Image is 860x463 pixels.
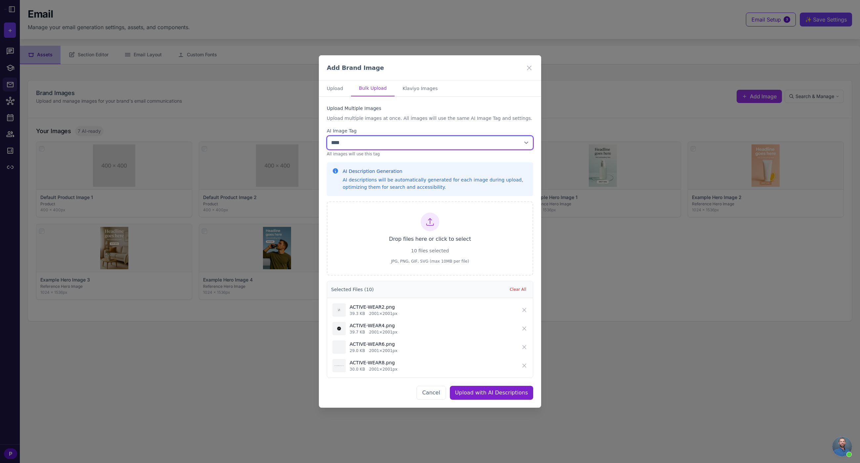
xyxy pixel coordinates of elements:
[521,325,528,332] button: Remove file
[332,303,346,317] img: 6jG4GFpDAAAgEh0AAAAAAAAAItEBAAAAAAAAIBIdAAAAAAAAACLRAQAAAAAAACASHQAAAAAAAAAi0QEAAAAAAAAgEh0AAAAAA...
[350,366,365,372] p: 30.0 KB
[369,329,398,335] p: 2001×2001px
[521,344,528,350] button: Remove file
[391,258,469,264] span: JPG, PNG, GIF, SVG (max 10MB per file)
[369,366,398,372] p: 2001×2001px
[521,307,528,313] button: Remove file
[350,340,398,348] p: ACTIVE-WEAR6.png
[332,359,346,372] img: 2PPjgUAAAAABvlb7xlGaQST6AAAAAAAAAAwiQ4AAAAAAAAAk+gAAAAAAAAAMIkOAAAAAAAAAJPoAAAAAAAAADCJDgAAAAAAAA...
[327,127,533,134] label: AI Image Tag
[411,247,449,254] span: 10 files selected
[369,348,398,354] p: 2001×2001px
[343,168,528,175] h3: AI Description Generation
[343,176,528,191] p: AI descriptions will be automatically generated for each image during upload, optimizing them for...
[389,235,471,243] span: Drop files here or click to select
[832,437,852,456] div: Open chat
[350,348,365,354] p: 29.0 KB
[332,340,346,354] img: VOPwcXQGgIQiQ4AAAAAAAAAkegAAAAAAAAAEIkOAAAAAAAAAJHoAAAAAAAAABCJDgAAAAAAAACR6AAAAAAAAAAQiQ4AAAAAAA...
[350,311,365,317] p: 39.3 KB
[521,362,528,369] button: Remove file
[351,80,395,96] button: Bulk Upload
[507,285,529,294] button: Clear All
[350,329,365,335] p: 39.7 KB
[416,386,446,400] button: Cancel
[319,80,351,96] button: Upload
[350,359,398,366] p: ACTIVE-WEAR8.png
[350,303,398,311] p: ACTIVE-WEAR2.png
[327,151,533,157] p: All images will use this tag
[327,105,533,112] h3: Upload Multiple Images
[327,115,533,122] p: Upload multiple images at once. All images will use the same AI Image Tag and settings.
[369,311,398,317] p: 2001×2001px
[350,322,398,329] p: ACTIVE-WEAR4.png
[331,286,374,293] h4: Selected Files (10)
[450,386,533,400] button: Upload with AI Descriptions
[395,80,446,96] button: Klaviyo Images
[327,63,384,72] h3: Add Brand Image
[332,322,346,335] img: 9RjcDG0hgAAAAAAAABEogMAAAAAAABAJDoAAAAAAAAARKIDAAAAAAAAQCQ6AAAAAAAAAESiAwAAAAAAAEAkOgAAAAAAAABEog...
